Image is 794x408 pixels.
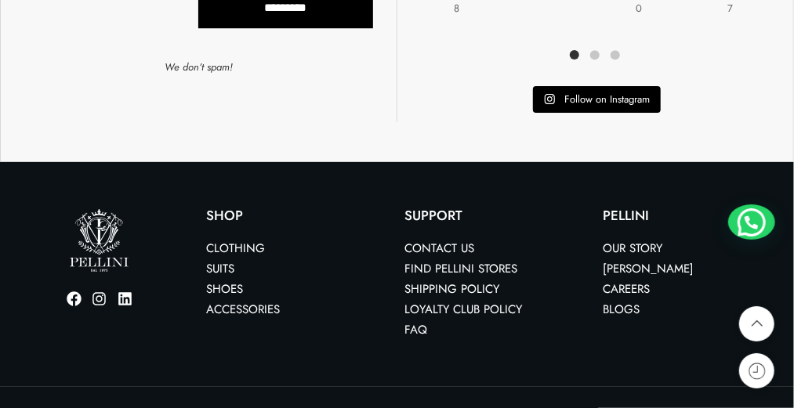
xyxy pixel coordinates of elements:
p: Shop [206,209,389,222]
a: Suits [206,260,234,277]
a: Loyalty Club Policy [405,301,523,318]
a: Accessories [206,301,280,318]
a: Shoes [206,280,243,298]
span: Follow on Instagram [564,92,650,107]
a: Clothing [206,240,265,257]
a: Careers [604,280,651,298]
a: Instagram Follow on Instagram [533,86,661,113]
a: FAQ [405,321,428,338]
a: Find Pellini Stores [405,260,518,277]
p: PELLINI [604,209,786,222]
p: SUPPORT [405,209,588,222]
a: [PERSON_NAME] [604,260,694,277]
a: Blogs [604,301,640,318]
svg: Instagram [544,93,556,105]
a: Our Story [604,240,663,257]
a: Shipping Policy [405,280,500,298]
a: Contact us [405,240,475,257]
em: We don’t spam! [165,60,233,74]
